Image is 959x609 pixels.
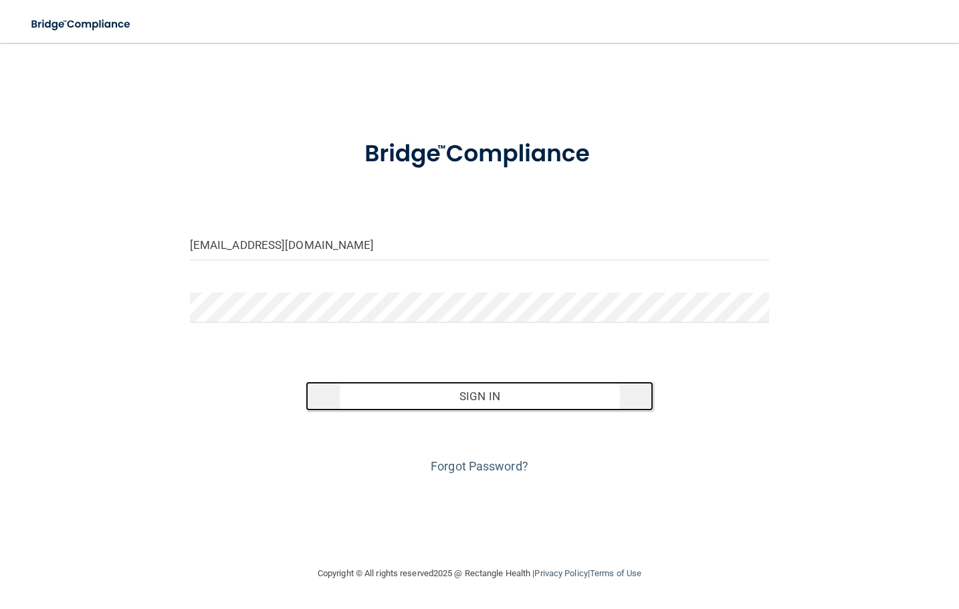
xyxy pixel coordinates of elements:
[306,381,653,411] button: Sign In
[534,568,587,578] a: Privacy Policy
[340,123,619,185] img: bridge_compliance_login_screen.278c3ca4.svg
[590,568,641,578] a: Terms of Use
[190,230,770,260] input: Email
[235,552,724,595] div: Copyright © All rights reserved 2025 @ Rectangle Health | |
[431,459,528,473] a: Forgot Password?
[20,11,143,38] img: bridge_compliance_login_screen.278c3ca4.svg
